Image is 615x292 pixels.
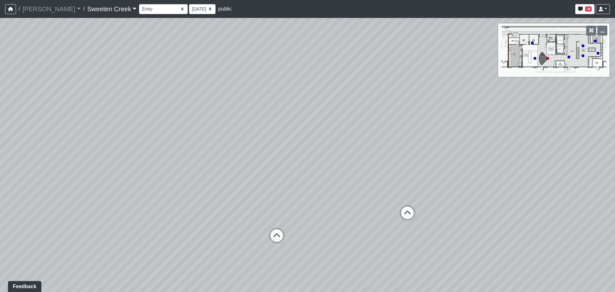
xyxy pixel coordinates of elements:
a: [PERSON_NAME] [22,3,81,15]
a: Sweeten Creek [87,3,136,15]
span: / [81,3,87,15]
span: / [16,3,22,15]
span: 38 [585,6,592,12]
span: public [218,6,232,12]
iframe: Ybug feedback widget [5,279,43,292]
button: 38 [575,4,594,14]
